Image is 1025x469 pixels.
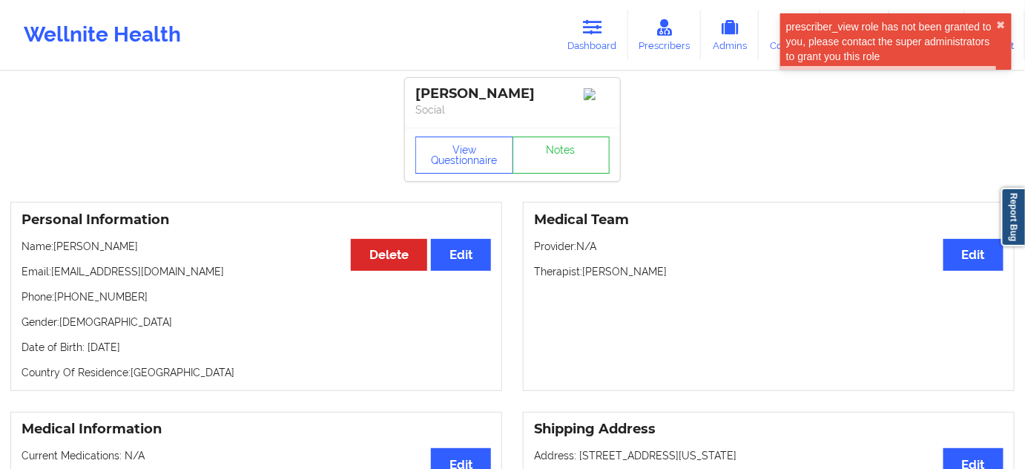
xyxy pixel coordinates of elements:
p: Current Medications: N/A [22,448,491,463]
a: Notes [512,137,610,174]
a: Report Bug [1001,188,1025,246]
div: prescriber_view role has not been granted to you, please contact the super administrators to gran... [786,19,997,64]
h3: Medical Team [534,211,1003,229]
a: Prescribers [628,10,702,59]
button: close [997,19,1006,31]
button: Delete [351,239,427,271]
img: Image%2Fplaceholer-image.png [584,88,610,100]
p: Provider: N/A [534,239,1003,254]
p: Gender: [DEMOGRAPHIC_DATA] [22,315,491,329]
h3: Shipping Address [534,421,1003,438]
button: Edit [431,239,491,271]
div: [PERSON_NAME] [415,85,610,102]
p: Name: [PERSON_NAME] [22,239,491,254]
a: Dashboard [557,10,628,59]
p: Country Of Residence: [GEOGRAPHIC_DATA] [22,365,491,380]
p: Address: [STREET_ADDRESS][US_STATE] [534,448,1003,463]
p: Email: [EMAIL_ADDRESS][DOMAIN_NAME] [22,264,491,279]
p: Therapist: [PERSON_NAME] [534,264,1003,279]
a: Coaches [759,10,820,59]
a: Admins [701,10,759,59]
button: View Questionnaire [415,137,513,174]
p: Phone: [PHONE_NUMBER] [22,289,491,304]
h3: Medical Information [22,421,491,438]
p: Social [415,102,610,117]
button: Edit [943,239,1003,271]
p: Date of Birth: [DATE] [22,340,491,355]
h3: Personal Information [22,211,491,229]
